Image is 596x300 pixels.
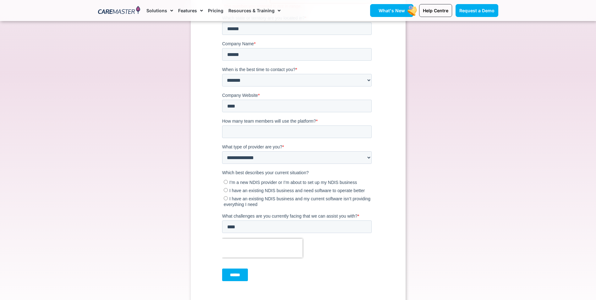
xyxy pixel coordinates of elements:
[370,4,413,17] a: What's New
[379,8,405,13] span: What's New
[456,4,498,17] a: Request a Demo
[98,6,140,15] img: CareMaster Logo
[423,8,448,13] span: Help Centre
[459,8,495,13] span: Request a Demo
[419,4,452,17] a: Help Centre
